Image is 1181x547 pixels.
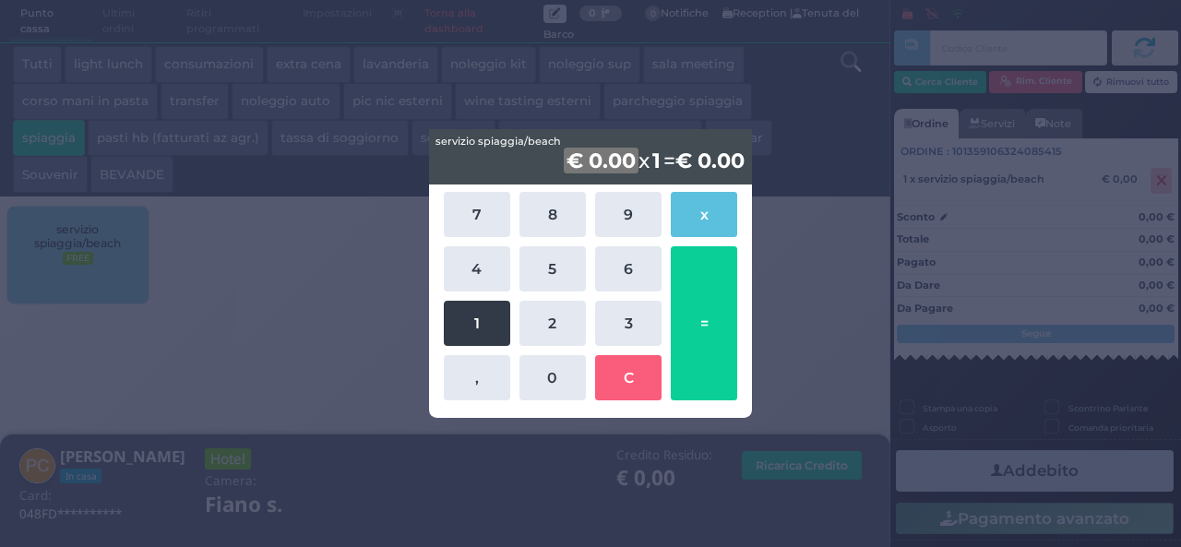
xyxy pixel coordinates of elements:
div: x = [429,129,752,184]
button: 0 [519,355,586,400]
button: x [671,192,737,237]
button: C [595,355,662,400]
button: 6 [595,246,662,291]
button: 8 [519,192,586,237]
button: , [444,355,510,400]
button: 4 [444,246,510,291]
b: € 0.00 [675,148,745,173]
button: 2 [519,301,586,346]
button: 5 [519,246,586,291]
b: 1 [650,148,663,173]
button: 9 [595,192,662,237]
b: € 0.00 [564,148,638,173]
span: servizio spiaggia/beach [435,134,561,149]
button: = [671,246,737,400]
button: 3 [595,301,662,346]
button: 1 [444,301,510,346]
button: 7 [444,192,510,237]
